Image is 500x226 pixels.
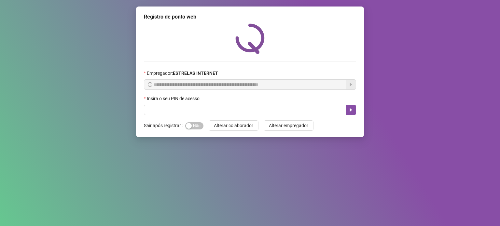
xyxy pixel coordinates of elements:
[144,13,356,21] div: Registro de ponto web
[173,71,218,76] strong: ESTRELAS INTERNET
[148,82,152,87] span: info-circle
[348,107,354,113] span: caret-right
[144,95,204,102] label: Insira o seu PIN de acesso
[214,122,253,129] span: Alterar colaborador
[269,122,308,129] span: Alterar empregador
[144,120,185,131] label: Sair após registrar
[264,120,313,131] button: Alterar empregador
[235,23,265,54] img: QRPoint
[209,120,258,131] button: Alterar colaborador
[147,70,218,77] span: Empregador :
